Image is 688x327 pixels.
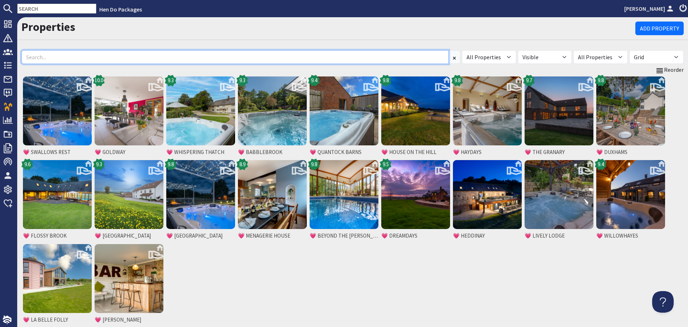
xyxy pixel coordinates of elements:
[239,160,245,169] span: 8.9
[23,232,92,240] span: 💗 FLOSSY BROOK
[383,160,389,169] span: 9.5
[596,76,665,145] img: 💗 DUXHAMS's icon
[165,75,236,159] a: 💗 WHISPERING THATCH9.3
[95,244,163,313] img: 💗 ADE SHINDY's icon
[598,160,604,169] span: 9.4
[95,76,103,85] span: 10.0
[598,76,604,85] span: 9.8
[311,160,317,169] span: 9.8
[236,159,308,243] a: 💗 MENAGERIE HOUSE8.9
[596,160,665,229] img: 💗 WILLOWHAYES's icon
[95,316,163,324] span: 💗 [PERSON_NAME]
[99,6,142,13] a: Hen Do Packages
[308,75,380,159] a: 💗 QUANTOCK BARNS9.4
[525,160,593,229] img: 💗 LIVELY LODGE's icon
[595,75,666,159] a: 💗 DUXHAMS9.8
[380,75,451,159] a: 💗 HOUSE ON THE HILL9.8
[95,76,163,145] img: 💗 GOLDWAY's icon
[381,160,450,229] img: 💗 DREAMDAYS's icon
[166,160,235,229] img: 💗 FROG STREET's icon
[93,159,165,243] a: 💗 [GEOGRAPHIC_DATA]9.3
[238,148,307,157] span: 💗 BABBLEBROOK
[239,76,245,85] span: 9.3
[310,232,378,240] span: 💗 BEYOND THE [PERSON_NAME]
[21,159,93,243] a: 💗 FLOSSY BROOK9.6
[17,4,96,14] input: SEARCH
[21,50,449,64] input: Search...
[595,159,666,243] a: 💗 WILLOWHAYES9.4
[596,232,665,240] span: 💗 WILLOWHAYES
[93,243,165,327] a: 💗 [PERSON_NAME]
[95,160,163,229] img: 💗 INWOOD FARMHOUSE's icon
[310,160,378,229] img: 💗 BEYOND THE WOODS's icon
[526,76,532,85] span: 9.7
[23,244,92,313] img: 💗 LA BELLE FOLLY's icon
[381,232,450,240] span: 💗 DREAMDAYS
[236,75,308,159] a: 💗 BABBLEBROOK9.3
[23,76,92,145] img: 💗 SWALLOWS REST's icon
[451,75,523,159] a: 💗 HAYDAYS9.8
[95,232,163,240] span: 💗 [GEOGRAPHIC_DATA]
[311,76,317,85] span: 9.4
[238,160,307,229] img: 💗 MENAGERIE HOUSE's icon
[453,232,522,240] span: 💗 HEDDINAY
[238,232,307,240] span: 💗 MENAGERIE HOUSE
[165,159,236,243] a: 💗 [GEOGRAPHIC_DATA]9.8
[166,76,235,145] img: 💗 WHISPERING THATCH's icon
[383,76,389,85] span: 9.8
[453,148,522,157] span: 💗 HAYDAYS
[381,76,450,145] img: 💗 HOUSE ON THE HILL's icon
[655,65,684,75] a: Reorder
[23,148,92,157] span: 💗 SWALLOWS REST
[635,22,684,35] a: Add Property
[166,148,235,157] span: 💗 WHISPERING THATCH
[453,76,522,145] img: 💗 HAYDAYS's icon
[93,75,165,159] a: 💗 GOLDWAY10.0
[238,76,307,145] img: 💗 BABBLEBROOK's icon
[23,316,92,324] span: 💗 LA BELLE FOLLY
[451,159,523,243] a: 💗 HEDDINAY
[596,148,665,157] span: 💗 DUXHAMS
[96,160,102,169] span: 9.3
[21,75,93,159] a: 💗 SWALLOWS REST
[381,148,450,157] span: 💗 HOUSE ON THE HILL
[3,316,11,324] img: staytech_i_w-64f4e8e9ee0a9c174fd5317b4b171b261742d2d393467e5bdba4413f4f884c10.svg
[310,76,378,145] img: 💗 QUANTOCK BARNS's icon
[168,160,174,169] span: 9.8
[95,148,163,157] span: 💗 GOLDWAY
[24,160,30,169] span: 9.6
[310,148,378,157] span: 💗 QUANTOCK BARNS
[525,232,593,240] span: 💗 LIVELY LODGE
[525,148,593,157] span: 💗 THE GRANARY
[380,159,451,243] a: 💗 DREAMDAYS9.5
[525,76,593,145] img: 💗 THE GRANARY's icon
[23,160,92,229] img: 💗 FLOSSY BROOK's icon
[21,243,93,327] a: 💗 LA BELLE FOLLY
[166,232,235,240] span: 💗 [GEOGRAPHIC_DATA]
[624,4,675,13] a: [PERSON_NAME]
[168,76,174,85] span: 9.3
[453,160,522,229] img: 💗 HEDDINAY's icon
[308,159,380,243] a: 💗 BEYOND THE [PERSON_NAME]9.8
[523,159,595,243] a: 💗 LIVELY LODGE
[454,76,460,85] span: 9.8
[21,20,75,34] a: Properties
[523,75,595,159] a: 💗 THE GRANARY9.7
[652,291,674,313] iframe: Toggle Customer Support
